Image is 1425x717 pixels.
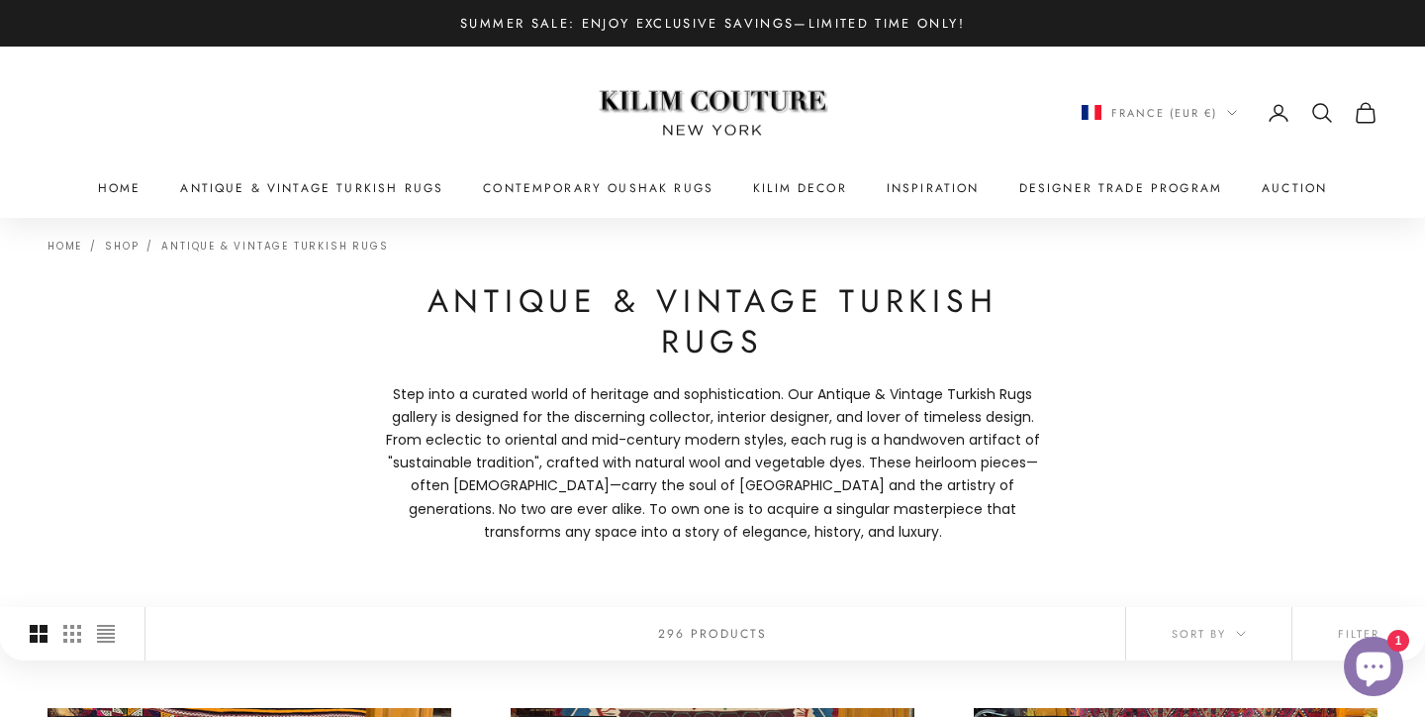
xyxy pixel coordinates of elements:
[658,624,768,644] p: 296 products
[180,178,443,198] a: Antique & Vintage Turkish Rugs
[1172,625,1246,643] span: Sort by
[1019,178,1223,198] a: Designer Trade Program
[105,239,139,254] a: Shop
[483,178,713,198] a: Contemporary Oushak Rugs
[1338,637,1409,701] inbox-online-store-chat: Shopify online store chat
[1082,105,1101,120] img: France
[1111,104,1217,122] span: France (EUR €)
[376,281,1049,363] h1: Antique & Vintage Turkish Rugs
[97,607,115,661] button: Switch to compact product images
[753,178,847,198] summary: Kilim Decor
[589,66,836,160] img: Logo of Kilim Couture New York
[376,383,1049,544] p: Step into a curated world of heritage and sophistication. Our Antique & Vintage Turkish Rugs gall...
[1126,607,1291,661] button: Sort by
[1262,178,1327,198] a: Auction
[1082,101,1377,125] nav: Secondary navigation
[1292,607,1425,661] button: Filter
[1082,104,1237,122] button: Change country or currency
[63,607,81,661] button: Switch to smaller product images
[161,239,388,254] a: Antique & Vintage Turkish Rugs
[47,178,1377,198] nav: Primary navigation
[460,13,965,34] p: Summer Sale: Enjoy Exclusive Savings—Limited Time Only!
[30,607,47,661] button: Switch to larger product images
[47,238,388,252] nav: Breadcrumb
[98,178,142,198] a: Home
[47,239,82,254] a: Home
[887,178,980,198] a: Inspiration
